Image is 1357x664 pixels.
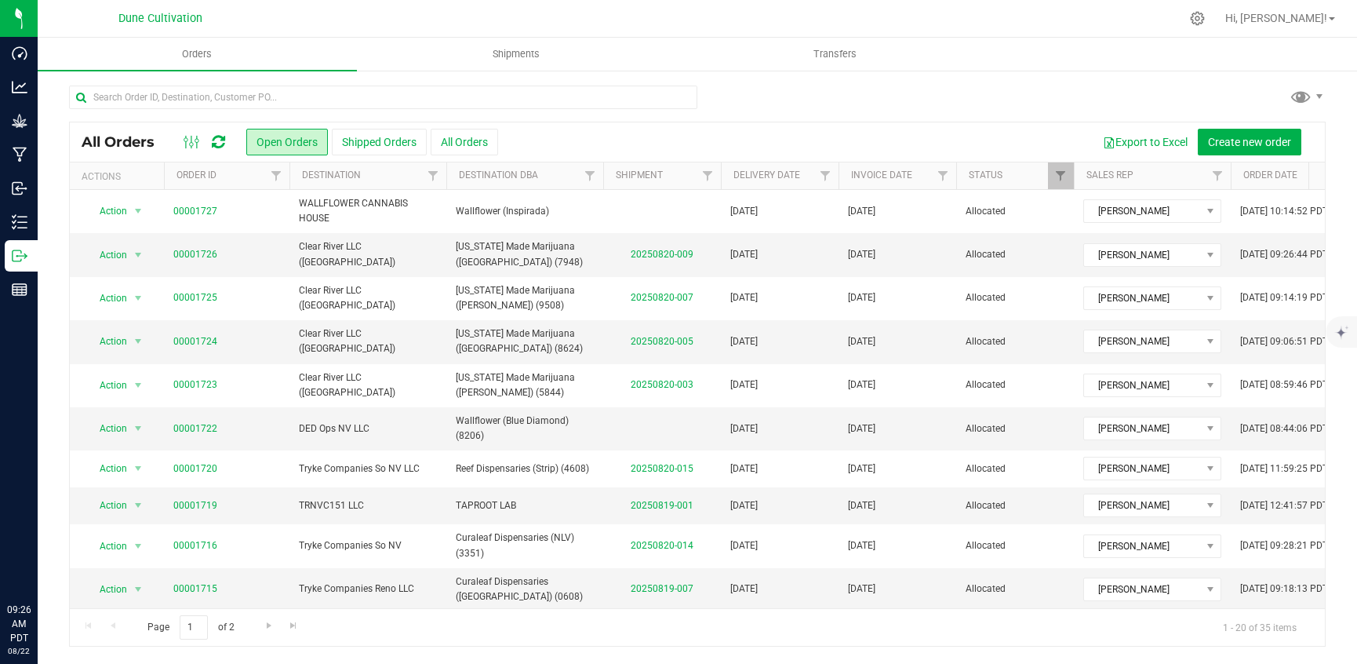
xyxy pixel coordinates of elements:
[173,462,217,476] a: 00001720
[631,379,693,390] a: 20250820-003
[1240,421,1328,436] span: [DATE] 08:44:06 PDT
[966,421,1064,436] span: Allocated
[299,327,437,356] span: Clear River LLC ([GEOGRAPHIC_DATA])
[848,421,875,436] span: [DATE]
[12,282,27,297] inline-svg: Reports
[299,239,437,269] span: Clear River LLC ([GEOGRAPHIC_DATA])
[695,162,721,189] a: Filter
[848,247,875,262] span: [DATE]
[173,538,217,553] a: 00001716
[12,214,27,230] inline-svg: Inventory
[332,129,427,155] button: Shipped Orders
[282,615,305,637] a: Go to the last page
[1240,247,1328,262] span: [DATE] 09:26:44 PDT
[1084,494,1201,516] span: [PERSON_NAME]
[1084,535,1201,557] span: [PERSON_NAME]
[38,38,357,71] a: Orders
[1188,11,1207,26] div: Manage settings
[12,147,27,162] inline-svg: Manufacturing
[173,204,217,219] a: 00001727
[471,47,561,61] span: Shipments
[129,330,148,352] span: select
[118,12,202,25] span: Dune Cultivation
[631,463,693,474] a: 20250820-015
[1084,244,1201,266] span: [PERSON_NAME]
[966,204,1064,219] span: Allocated
[299,283,437,313] span: Clear River LLC ([GEOGRAPHIC_DATA])
[85,374,128,396] span: Action
[1205,162,1231,189] a: Filter
[302,170,361,181] a: Destination
[129,287,148,309] span: select
[1240,334,1328,349] span: [DATE] 09:06:51 PDT
[966,247,1064,262] span: Allocated
[161,47,233,61] span: Orders
[456,531,594,560] span: Curaleaf Dispensaries (NLV) (3351)
[676,38,995,71] a: Transfers
[129,418,148,440] span: select
[85,535,128,557] span: Action
[1084,458,1201,480] span: [PERSON_NAME]
[12,79,27,95] inline-svg: Analytics
[848,334,875,349] span: [DATE]
[129,200,148,222] span: select
[1225,12,1327,24] span: Hi, [PERSON_NAME]!
[969,170,1002,181] a: Status
[730,334,758,349] span: [DATE]
[456,462,594,476] span: Reef Dispensaries (Strip) (4608)
[12,181,27,196] inline-svg: Inbound
[1084,374,1201,396] span: [PERSON_NAME]
[129,374,148,396] span: select
[173,498,217,513] a: 00001719
[420,162,446,189] a: Filter
[1086,170,1133,181] a: Sales Rep
[82,171,158,182] div: Actions
[246,129,328,155] button: Open Orders
[851,170,912,181] a: Invoice Date
[1210,615,1309,639] span: 1 - 20 of 35 items
[1048,162,1074,189] a: Filter
[730,247,758,262] span: [DATE]
[456,498,594,513] span: TAPROOT LAB
[631,540,693,551] a: 20250820-014
[299,421,437,436] span: DED Ops NV LLC
[1084,418,1201,440] span: [PERSON_NAME]
[12,248,27,264] inline-svg: Outbound
[257,615,280,637] a: Go to the next page
[631,249,693,260] a: 20250820-009
[431,129,498,155] button: All Orders
[173,421,217,436] a: 00001722
[1240,582,1328,597] span: [DATE] 09:18:13 PDT
[1240,290,1328,305] span: [DATE] 09:14:19 PDT
[1084,330,1201,352] span: [PERSON_NAME]
[85,494,128,516] span: Action
[966,290,1064,305] span: Allocated
[299,196,437,226] span: WALLFLOWER CANNABIS HOUSE
[1084,287,1201,309] span: [PERSON_NAME]
[180,615,208,640] input: 1
[456,239,594,269] span: [US_STATE] Made Marijuana ([GEOGRAPHIC_DATA]) (7948)
[730,421,758,436] span: [DATE]
[85,200,128,222] span: Action
[1240,462,1328,476] span: [DATE] 11:59:25 PDT
[631,500,693,511] a: 20250819-001
[129,578,148,600] span: select
[85,244,128,266] span: Action
[173,582,217,597] a: 00001715
[730,462,758,476] span: [DATE]
[7,645,31,657] p: 08/22
[82,133,170,151] span: All Orders
[129,244,148,266] span: select
[456,414,594,443] span: Wallflower (Blue Diamond) (8206)
[456,204,594,219] span: Wallflower (Inspirada)
[1243,170,1297,181] a: Order Date
[173,290,217,305] a: 00001725
[966,334,1064,349] span: Allocated
[730,538,758,553] span: [DATE]
[129,494,148,516] span: select
[173,247,217,262] a: 00001726
[85,287,128,309] span: Action
[173,378,217,392] a: 00001723
[616,170,663,181] a: Shipment
[733,170,800,181] a: Delivery Date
